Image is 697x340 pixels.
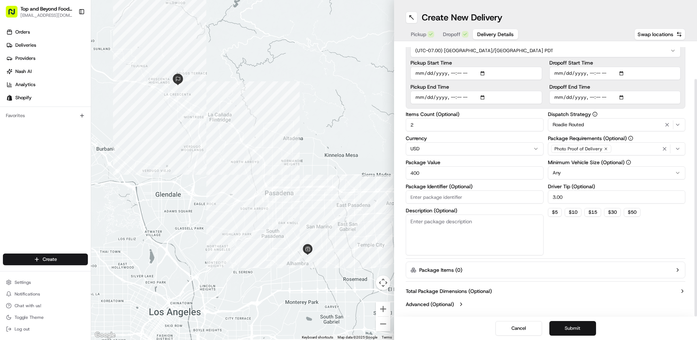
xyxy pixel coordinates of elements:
span: Shopify [15,94,32,101]
button: Settings [3,277,88,287]
button: $50 [624,208,640,217]
label: Package Value [406,160,544,165]
input: Enter driver tip amount [548,190,686,204]
label: Pickup Start Time [410,60,542,65]
div: 📗 [7,107,13,112]
span: Settings [15,279,31,285]
button: Package Requirements (Optional) [628,136,633,141]
a: Nash AI [3,66,91,77]
img: 1736555255976-a54dd68f-1ca7-489b-9aae-adbdc363a1c4 [7,70,20,83]
a: 💻API Documentation [59,103,120,116]
input: Clear [19,47,120,55]
button: Dispatch Strategy [592,112,597,117]
button: $30 [604,208,621,217]
button: Map camera controls [376,275,390,290]
label: Total Package Dimensions (Optional) [406,287,492,295]
span: Delivery Details [477,31,514,38]
button: Toggle Theme [3,312,88,322]
span: Pylon [73,124,88,129]
span: Analytics [15,81,35,88]
button: Start new chat [124,72,133,81]
span: Providers [15,55,35,62]
span: Log out [15,326,30,332]
label: Pickup End Time [410,84,542,89]
input: Enter number of items [406,118,544,131]
span: API Documentation [69,106,117,113]
button: $5 [548,208,562,217]
span: Toggle Theme [15,314,44,320]
label: Minimum Vehicle Size (Optional) [548,160,686,165]
span: Orders [15,29,30,35]
button: Notifications [3,289,88,299]
img: Google [93,331,117,340]
a: Providers [3,53,91,64]
label: Dropoff End Time [549,84,681,89]
label: Driver Tip (Optional) [548,184,686,189]
button: [EMAIL_ADDRESS][DOMAIN_NAME] [20,12,73,18]
button: Total Package Dimensions (Optional) [406,287,685,295]
a: Terms (opens in new tab) [382,335,392,339]
button: Roadie Routed [548,118,686,131]
button: Top and Beyond Foods Inc[EMAIL_ADDRESS][DOMAIN_NAME] [3,3,75,20]
div: We're available if you need us! [25,77,92,83]
input: Enter package value [406,166,544,179]
span: Create [43,256,57,263]
button: Zoom out [376,317,390,331]
label: Dispatch Strategy [548,112,686,117]
label: Items Count (Optional) [406,112,544,117]
button: Log out [3,324,88,334]
span: Nash AI [15,68,32,75]
span: Pickup [411,31,426,38]
label: Description (Optional) [406,208,544,213]
span: Knowledge Base [15,106,56,113]
button: $15 [584,208,601,217]
button: Cancel [495,321,542,336]
button: Package Items (0) [406,262,685,278]
input: Enter package identifier [406,190,544,204]
a: Analytics [3,79,91,90]
button: Photo Proof of Delivery [548,142,686,155]
button: Swap locations [634,28,685,40]
button: $10 [565,208,581,217]
span: Swap locations [638,31,673,38]
button: Zoom in [376,302,390,316]
a: Powered byPylon [51,123,88,129]
a: Open this area in Google Maps (opens a new window) [93,331,117,340]
img: Nash [7,7,22,22]
button: Advanced (Optional) [406,301,685,308]
button: Submit [549,321,596,336]
button: Minimum Vehicle Size (Optional) [626,160,631,165]
button: Keyboard shortcuts [302,335,333,340]
span: Dropoff [443,31,460,38]
a: 📗Knowledge Base [4,103,59,116]
label: Dropoff Start Time [549,60,681,65]
span: Deliveries [15,42,36,49]
p: Welcome 👋 [7,29,133,41]
div: Start new chat [25,70,120,77]
h1: Create New Delivery [422,12,502,23]
a: Shopify [3,92,91,104]
span: Photo Proof of Delivery [554,146,602,152]
label: Package Items ( 0 ) [419,266,462,274]
div: 💻 [62,107,67,112]
span: Roadie Routed [553,121,584,128]
label: Currency [406,136,544,141]
a: Deliveries [3,39,91,51]
label: Package Requirements (Optional) [548,136,686,141]
span: Chat with us! [15,303,41,309]
div: Favorites [3,110,88,121]
label: Advanced (Optional) [406,301,454,308]
button: Create [3,254,88,265]
button: Top and Beyond Foods Inc [20,5,73,12]
label: Package Identifier (Optional) [406,184,544,189]
span: Notifications [15,291,40,297]
span: Map data ©2025 Google [338,335,377,339]
button: Chat with us! [3,301,88,311]
a: Orders [3,26,91,38]
img: Shopify logo [7,95,12,101]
